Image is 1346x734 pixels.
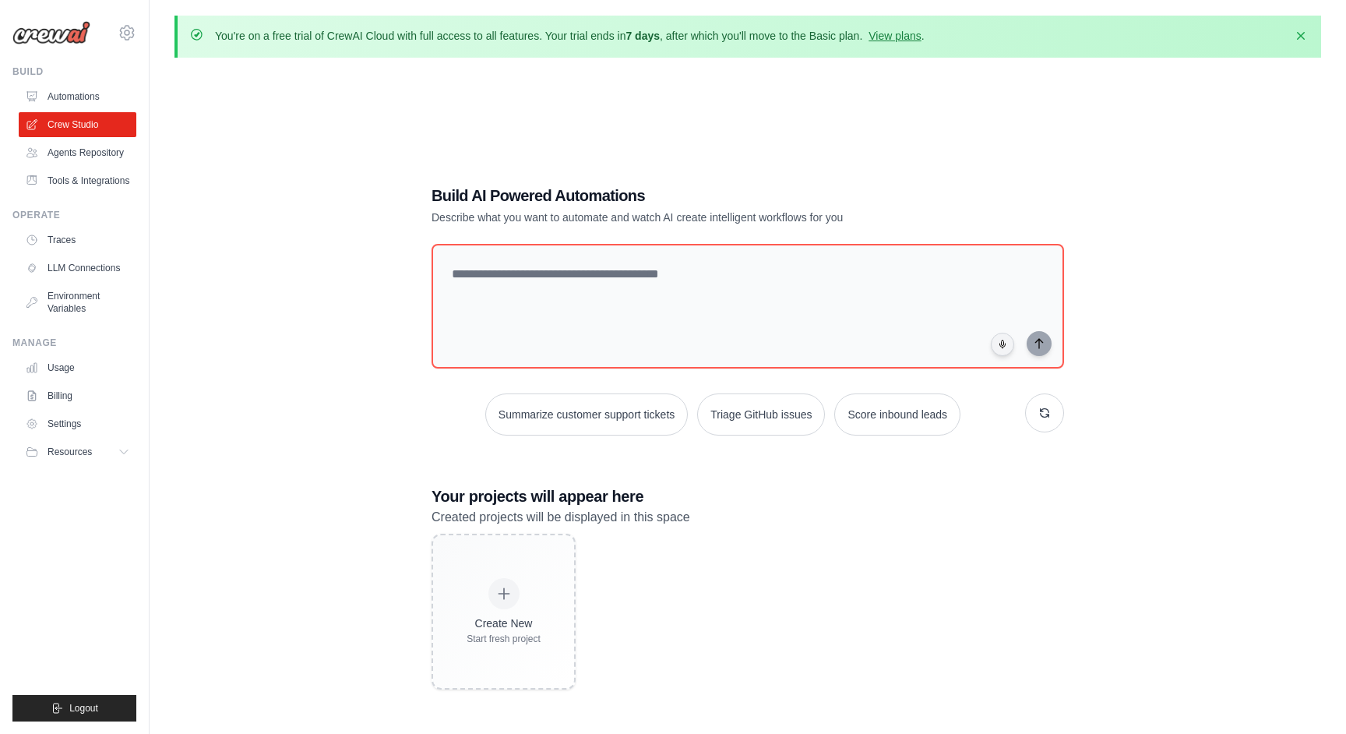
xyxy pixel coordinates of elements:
strong: 7 days [625,30,660,42]
a: Billing [19,383,136,408]
a: Environment Variables [19,284,136,321]
button: Get new suggestions [1025,393,1064,432]
div: Build [12,65,136,78]
a: Automations [19,84,136,109]
h1: Build AI Powered Automations [432,185,955,206]
span: Logout [69,702,98,715]
button: Score inbound leads [834,393,960,436]
span: Resources [48,446,92,458]
a: Traces [19,228,136,252]
a: Agents Repository [19,140,136,165]
img: Logo [12,21,90,44]
p: Describe what you want to automate and watch AI create intelligent workflows for you [432,210,955,225]
a: LLM Connections [19,256,136,281]
a: View plans [869,30,921,42]
a: Tools & Integrations [19,168,136,193]
button: Logout [12,695,136,722]
button: Resources [19,439,136,464]
div: Start fresh project [467,633,541,645]
a: Crew Studio [19,112,136,137]
a: Usage [19,355,136,380]
p: Created projects will be displayed in this space [432,507,1064,528]
div: Operate [12,209,136,221]
button: Triage GitHub issues [697,393,825,436]
div: Manage [12,337,136,349]
h3: Your projects will appear here [432,485,1064,507]
a: Settings [19,411,136,436]
div: Create New [467,616,541,631]
button: Summarize customer support tickets [485,393,688,436]
button: Click to speak your automation idea [991,333,1014,356]
p: You're on a free trial of CrewAI Cloud with full access to all features. Your trial ends in , aft... [215,28,925,44]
